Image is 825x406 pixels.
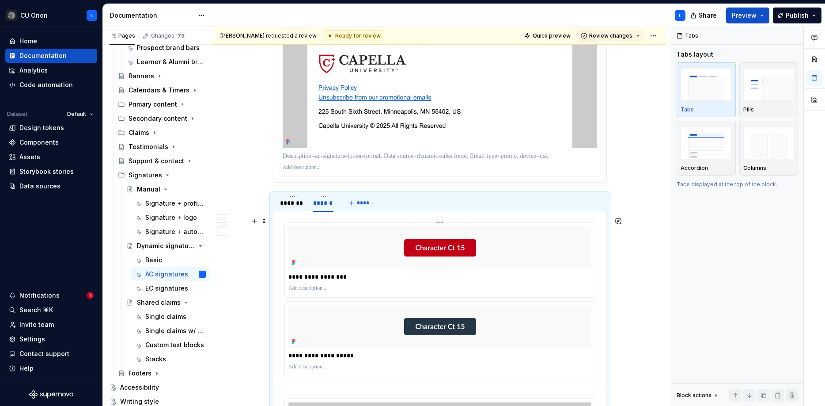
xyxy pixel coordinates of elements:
div: Custom text blocks [145,341,204,349]
img: placeholder [681,68,732,100]
div: Support & contact [129,157,184,165]
a: Home [5,34,97,48]
div: Testimonials [129,142,168,151]
div: Assets [19,153,40,161]
button: Contact support [5,347,97,361]
div: Banners [129,72,154,80]
a: Manual [123,182,209,196]
a: Code automation [5,78,97,92]
div: CU Orion [20,11,48,20]
a: AC signaturesL [131,267,209,281]
img: placeholder [681,126,732,159]
button: Preview [726,8,769,23]
button: Publish [773,8,821,23]
p: Columns [743,165,766,172]
div: Signatures [114,168,209,182]
div: Tabs layout [677,50,713,59]
button: placeholderColumns [739,121,799,176]
a: EC signatures [131,281,209,295]
a: Invite team [5,318,97,332]
div: Dataset [7,111,27,118]
span: Publish [786,11,809,20]
button: placeholderPills [739,62,799,117]
span: 1 [87,292,94,299]
p: Pills [743,106,754,113]
a: Basic [131,253,209,267]
div: Documentation [110,11,193,20]
div: Components [19,138,59,147]
a: Data sources [5,179,97,193]
span: Preview [732,11,757,20]
span: [PERSON_NAME] [220,32,265,39]
a: Settings [5,332,97,346]
div: Dynamic signatures [137,241,195,250]
button: CU OrionL [2,6,101,25]
svg: Supernova Logo [29,390,73,399]
a: Documentation [5,49,97,63]
a: Single claims [131,310,209,324]
div: AC signatures [145,270,188,279]
div: Primary content [114,97,209,111]
a: Banners [114,69,209,83]
a: Prospect brand bars [123,41,209,55]
span: Share [699,11,717,20]
div: Prospect brand bars [137,43,200,52]
div: Design tokens [19,123,64,132]
p: Tabs displayed at the top of the block. [677,181,798,188]
a: Accessibility [106,380,209,395]
img: placeholder [743,68,795,100]
div: Contact support [19,349,69,358]
div: Analytics [19,66,48,75]
button: Review changes [578,30,643,42]
div: Changes [151,32,186,39]
div: Calendars & Timers [129,86,189,95]
a: Learner & Alumni brand bars [123,55,209,69]
a: Testimonials [114,140,209,154]
div: Storybook stories [19,167,74,176]
div: Signature + logo [145,213,197,222]
a: Shared claims [123,295,209,310]
div: L [91,12,93,19]
a: Stacks [131,352,209,366]
button: Search ⌘K [5,303,97,317]
div: Data sources [19,182,61,191]
span: requested a review. [220,32,318,39]
button: Default [63,108,97,120]
a: Storybook stories [5,165,97,179]
a: Signature + autograph [131,225,209,239]
span: Default [67,111,86,118]
a: Signature + logo [131,211,209,225]
button: Help [5,361,97,375]
div: Accessibility [120,383,159,392]
div: Footers [129,369,151,378]
a: Signature + profile photo [131,196,209,211]
a: Dynamic signatures [123,239,209,253]
a: Custom text blocks [131,338,209,352]
a: Design tokens [5,121,97,135]
div: Single claims w/ CTAs [145,326,204,335]
a: Components [5,135,97,149]
img: 3ce36157-9fde-47d2-9eb8-fa8ebb961d3d.png [6,10,17,21]
div: Single claims [145,312,186,321]
button: Notifications1 [5,288,97,303]
a: Assets [5,150,97,164]
div: Notifications [19,291,60,300]
div: Search ⌘K [19,306,53,314]
button: Quick preview [522,30,575,42]
div: Home [19,37,37,46]
div: Writing style [120,397,159,406]
button: placeholderAccordion [677,121,736,176]
div: Stacks [145,355,166,364]
div: Documentation [19,51,67,60]
div: Learner & Alumni brand bars [137,57,204,66]
a: Single claims w/ CTAs [131,324,209,338]
span: Review changes [589,32,632,39]
div: Help [19,364,34,373]
div: Pages [110,32,135,39]
div: L [202,270,203,279]
div: Block actions [677,389,719,402]
a: Analytics [5,63,97,77]
div: Claims [129,128,149,137]
div: Manual [137,185,160,194]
